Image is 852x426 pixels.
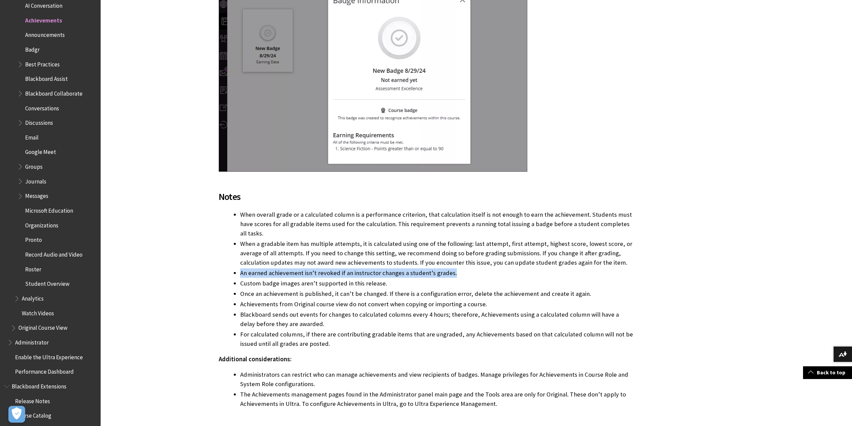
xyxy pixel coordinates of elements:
[25,234,42,244] span: Pronto
[25,205,73,214] span: Microsoft Education
[25,278,69,287] span: Student Overview
[240,311,619,328] span: Blackboard sends out events for changes to calculated columns every 4 hours; therefore, Achieveme...
[25,73,68,82] span: Blackboard Assist
[25,191,48,200] span: Messages
[25,249,83,258] span: Record Audio and Video
[15,366,74,375] span: Performance Dashboard
[240,210,635,238] li: When overall grade or a calculated column is a performance criterion, that calculation itself is ...
[25,117,53,126] span: Discussions
[25,88,83,97] span: Blackboard Collaborate
[8,406,25,423] button: Open Preferences
[15,337,49,346] span: Administrator
[240,279,635,288] li: Custom badge images aren’t supported in this release.
[25,176,46,185] span: Journals
[25,59,60,68] span: Best Practices
[15,410,51,419] span: Course Catalog
[240,300,635,309] li: Achievements from Original course view do not convert when copying or importing a course.
[240,268,635,278] li: An earned achievement isn’t revoked if an instructor changes a student’s grades.
[25,264,41,273] span: Roster
[25,30,65,39] span: Announcements
[25,220,58,229] span: Organizations
[219,190,635,204] span: Notes
[240,239,635,267] li: When a gradable item has multiple attempts, it is calculated using one of the following: last att...
[22,293,44,302] span: Analytics
[219,355,291,363] span: Additional considerations:
[25,132,39,141] span: Email
[803,366,852,379] a: Back to top
[240,390,635,409] li: The Achievements management pages found in the Administrator panel main page and the Tools area a...
[18,322,67,331] span: Original Course View
[22,308,54,317] span: Watch Videos
[25,147,56,156] span: Google Meet
[240,330,633,348] span: For calculated columns, if there are contributing gradable items that are ungraded, any Achieveme...
[25,103,59,112] span: Conversations
[25,161,43,170] span: Groups
[15,352,83,361] span: Enable the Ultra Experience
[15,395,50,405] span: Release Notes
[12,381,66,390] span: Blackboard Extensions
[25,44,40,53] span: Badgr
[25,15,62,24] span: Achievements
[240,289,635,299] li: Once an achievement is published, it can’t be changed. If there is a configuration error, delete ...
[240,370,635,389] li: Administrators can restrict who can manage achievements and view recipients of badges. Manage pri...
